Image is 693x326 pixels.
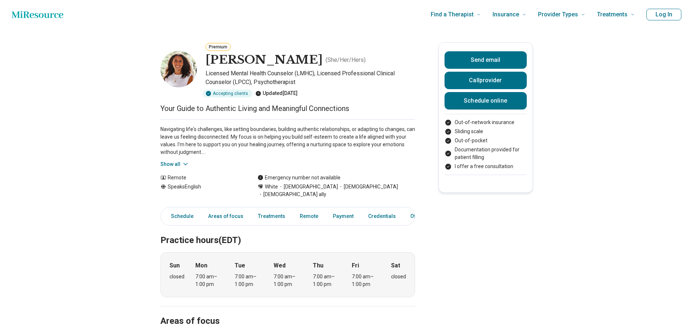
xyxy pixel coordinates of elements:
[597,9,628,20] span: Treatments
[274,273,302,288] div: 7:00 am – 1:00 pm
[313,261,323,270] strong: Thu
[206,52,323,68] h1: [PERSON_NAME]
[160,126,415,156] p: Navigating life's challenges, like setting boundaries, building authentic relationships, or adapt...
[258,191,326,198] span: [DEMOGRAPHIC_DATA] ally
[170,261,180,270] strong: Sun
[538,9,578,20] span: Provider Types
[203,90,252,98] div: Accepting clients
[328,209,358,224] a: Payment
[295,209,323,224] a: Remote
[254,209,290,224] a: Treatments
[445,137,527,144] li: Out-of-pocket
[160,183,243,198] div: Speaks English
[162,209,198,224] a: Schedule
[206,43,231,51] button: Premium
[391,261,400,270] strong: Sat
[445,51,527,69] button: Send email
[313,273,341,288] div: 7:00 am – 1:00 pm
[170,273,184,281] div: closed
[255,90,298,98] div: Updated [DATE]
[265,183,278,191] span: White
[160,252,415,297] div: When does the program meet?
[445,92,527,110] a: Schedule online
[160,103,415,114] p: Your Guide to Authentic Living and Meaningful Connections
[204,209,248,224] a: Areas of focus
[195,261,207,270] strong: Mon
[364,209,400,224] a: Credentials
[445,146,527,161] li: Documentation provided for patient filling
[274,261,286,270] strong: Wed
[12,7,63,22] a: Home page
[326,56,366,64] p: ( She/Her/Hers )
[160,174,243,182] div: Remote
[195,273,223,288] div: 7:00 am – 1:00 pm
[206,69,415,87] p: Licensed Mental Health Counselor (LMHC), Licensed Professional Clinical Counselor (LPCC), Psychot...
[235,273,263,288] div: 7:00 am – 1:00 pm
[406,209,432,224] a: Other
[493,9,519,20] span: Insurance
[445,119,527,126] li: Out-of-network insurance
[160,51,197,87] img: Lauren Milo, Licensed Mental Health Counselor (LMHC)
[352,261,359,270] strong: Fri
[338,183,398,191] span: [DEMOGRAPHIC_DATA]
[646,9,681,20] button: Log In
[160,217,415,247] h2: Practice hours (EDT)
[445,163,527,170] li: I offer a free consultation
[445,128,527,135] li: Sliding scale
[235,261,245,270] strong: Tue
[445,72,527,89] button: Callprovider
[445,119,527,170] ul: Payment options
[258,174,340,182] div: Emergency number not available
[160,160,189,168] button: Show all
[391,273,406,281] div: closed
[431,9,474,20] span: Find a Therapist
[278,183,338,191] span: [DEMOGRAPHIC_DATA]
[352,273,380,288] div: 7:00 am – 1:00 pm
